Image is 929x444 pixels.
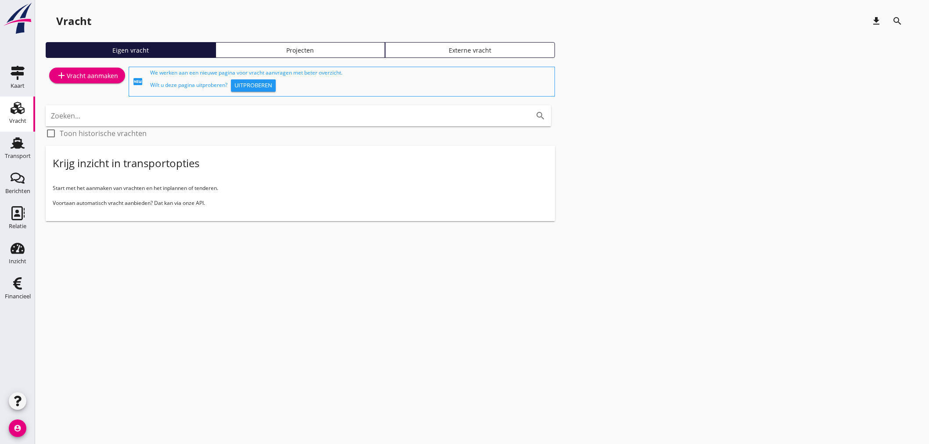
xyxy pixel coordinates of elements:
input: Zoeken... [51,109,521,123]
a: Projecten [216,42,385,58]
div: Transport [5,153,31,159]
div: Relatie [9,223,26,229]
div: Krijg inzicht in transportopties [53,156,199,170]
i: search [892,16,903,26]
i: search [535,111,546,121]
div: Uitproberen [234,81,272,90]
div: Vracht [56,14,91,28]
label: Toon historische vrachten [60,129,147,138]
div: Vracht [9,118,26,124]
a: Eigen vracht [46,42,216,58]
div: We werken aan een nieuwe pagina voor vracht aanvragen met beter overzicht. Wilt u deze pagina uit... [150,69,551,94]
img: logo-small.a267ee39.svg [2,2,33,35]
a: Vracht aanmaken [49,68,125,83]
div: Projecten [220,46,382,55]
i: account_circle [9,419,26,437]
p: Voortaan automatisch vracht aanbieden? Dat kan via onze API. [53,199,548,207]
div: Berichten [5,188,30,194]
div: Externe vracht [389,46,551,55]
p: Start met het aanmaken van vrachten en het inplannen of tenderen. [53,184,548,192]
div: Inzicht [9,258,26,264]
i: fiber_new [133,76,143,87]
a: Externe vracht [385,42,555,58]
div: Eigen vracht [50,46,212,55]
div: Kaart [11,83,25,89]
button: Uitproberen [231,79,276,92]
div: Financieel [5,294,31,299]
i: download [871,16,882,26]
i: add [56,70,67,81]
div: Vracht aanmaken [56,70,118,81]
